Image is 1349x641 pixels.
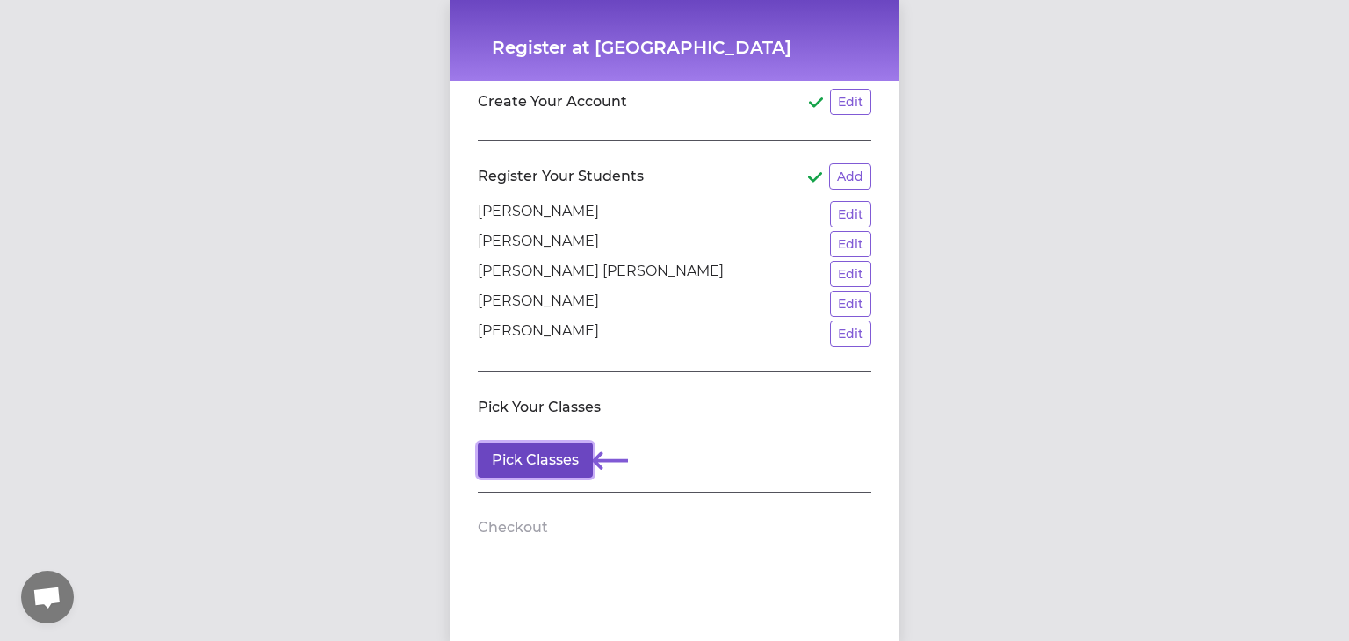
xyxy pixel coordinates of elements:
[829,163,871,190] button: Add
[830,231,871,257] button: Edit
[21,571,74,623] div: Open chat
[830,201,871,227] button: Edit
[478,397,601,418] h2: Pick Your Classes
[478,261,724,287] p: [PERSON_NAME] [PERSON_NAME]
[478,166,644,187] h2: Register Your Students
[830,320,871,347] button: Edit
[478,231,599,257] p: [PERSON_NAME]
[492,35,857,60] h1: Register at [GEOGRAPHIC_DATA]
[830,89,871,115] button: Edit
[478,91,627,112] h2: Create Your Account
[478,201,599,227] p: [PERSON_NAME]
[478,517,548,538] h2: Checkout
[478,443,593,478] button: Pick Classes
[830,261,871,287] button: Edit
[830,291,871,317] button: Edit
[478,320,599,347] p: [PERSON_NAME]
[478,291,599,317] p: [PERSON_NAME]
